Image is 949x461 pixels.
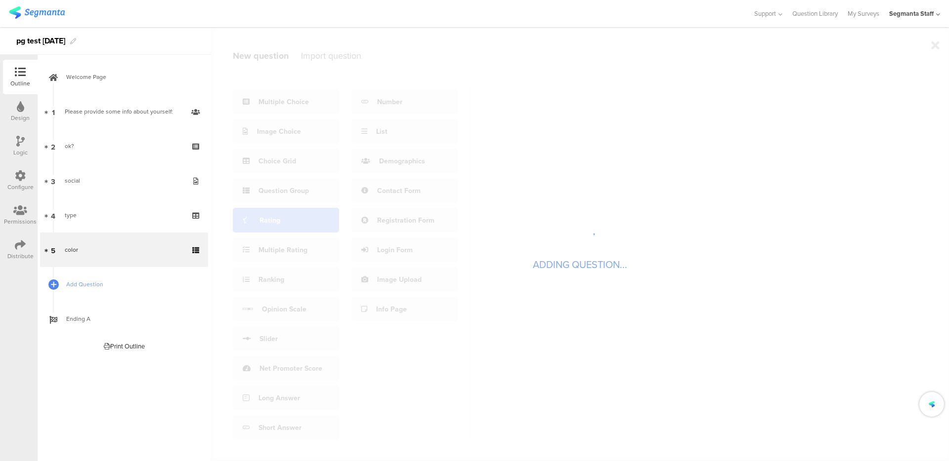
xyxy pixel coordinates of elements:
[7,252,34,261] div: Distribute
[10,79,30,88] div: Outline
[9,6,65,19] img: segmanta logo
[7,183,34,192] div: Configure
[4,217,37,226] div: Permissions
[40,232,208,267] a: 5 color
[65,141,183,151] div: ok?
[51,141,55,152] span: 2
[65,210,183,220] div: type
[13,148,28,157] div: Logic
[754,9,776,18] span: Support
[66,72,193,82] span: Welcome Page
[40,198,208,232] a: 4 type
[51,175,55,186] span: 3
[16,33,65,49] div: pg test [DATE]
[40,163,208,198] a: 3 social
[51,210,55,221] span: 4
[65,107,183,116] div: Please provide some info about yourself:
[930,401,933,407] img: segmanta-icon-final.svg
[104,342,145,351] div: Print Outline
[51,244,55,255] span: 5
[889,9,934,18] div: Segmanta Staff
[533,257,627,272] div: ADDING QUESTION...
[40,302,208,336] a: Ending A
[65,245,183,255] div: color
[66,314,193,324] span: Ending A
[40,60,208,94] a: Welcome Page
[52,106,55,117] span: 1
[66,279,193,289] span: Add Question
[40,129,208,163] a: 2 ok?
[65,176,183,186] div: social
[40,94,208,129] a: 1 Please provide some info about yourself:
[11,114,30,122] div: Design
